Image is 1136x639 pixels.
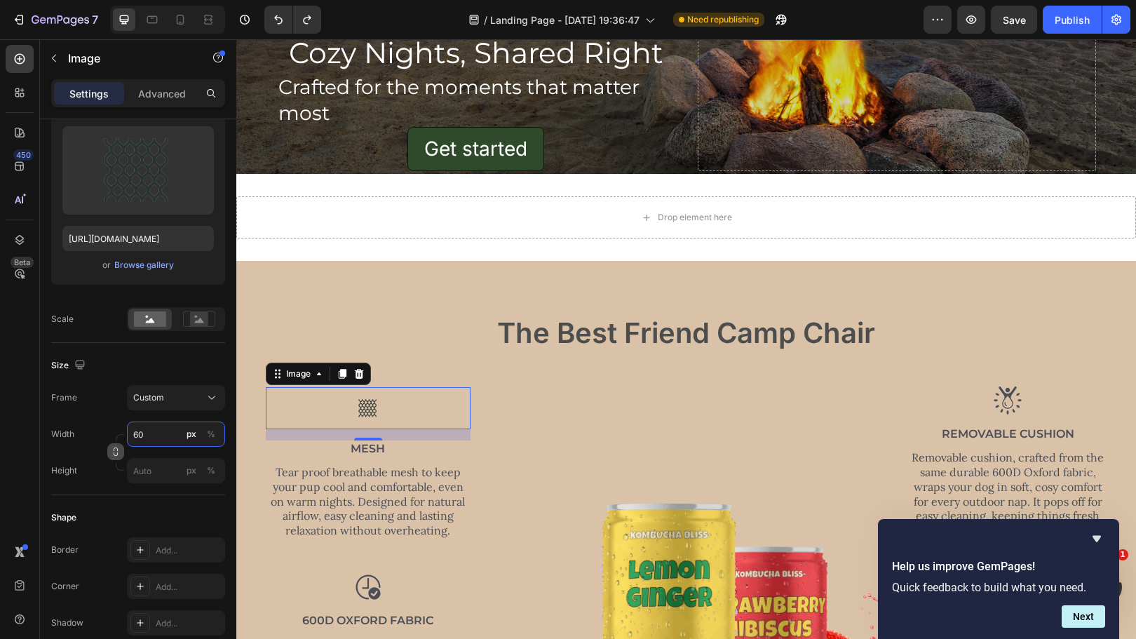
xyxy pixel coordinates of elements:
[127,422,225,447] input: px%
[187,428,196,440] div: px
[68,50,187,67] p: Image
[1088,530,1105,547] button: Hide survey
[51,391,77,404] label: Frame
[51,544,79,556] div: Border
[69,86,109,101] p: Settings
[892,558,1105,575] h2: Help us improve GemPages!
[51,580,79,593] div: Corner
[1055,13,1090,27] div: Publish
[41,34,439,88] h2: Crafted for the moments that matter most
[171,88,308,132] button: Get started
[118,534,146,562] img: gempages_432750572815254551-163837e5-d7e0-46db-8c52-9edff1b5ae13.svg
[484,13,487,27] span: /
[1117,549,1128,560] span: 1
[757,592,785,620] img: gempages_432750572815254551-8a37c995-47f6-463d-88ce-f7612458e805.svg
[1003,14,1026,26] span: Save
[51,428,74,440] label: Width
[892,530,1105,628] div: Help us improve GemPages!
[111,348,153,390] img: gempages_584666059085185908-3a442f8d-369f-47fe-87fe-8b02fae9fcef.svg
[207,464,215,477] div: %
[892,581,1105,594] p: Quick feedback to build what you need.
[13,149,34,161] div: 450
[6,6,104,34] button: 7
[183,462,200,479] button: %
[62,226,214,251] input: https://example.com/image.jpg
[421,173,496,184] div: Drop element here
[156,581,222,593] div: Add...
[490,13,640,27] span: Landing Page - [DATE] 19:36:47
[31,426,234,499] p: Tear proof breathable mesh to keep your pup cool and comfortable, even on warm nights. Designed f...
[757,347,785,375] img: gempages_432750572815254551-1dc7ab17-a9f3-48e4-b97c-ab7fc9bcc5fe.svg
[11,257,34,268] div: Beta
[156,544,222,557] div: Add...
[51,617,83,629] div: Shadow
[674,388,870,403] p: Removable Cushion
[114,259,174,271] div: Browse gallery
[991,6,1037,34] button: Save
[236,39,1136,639] iframe: Design area
[127,458,225,483] input: px%
[207,428,215,440] div: %
[264,6,321,34] div: Undo/Redo
[31,403,234,417] p: mesh
[102,257,111,274] span: or
[1062,605,1105,628] button: Next question
[31,574,234,589] p: 600D Oxford fabric
[51,464,77,477] label: Height
[133,391,164,404] span: Custom
[47,328,77,341] div: Image
[687,13,759,26] span: Need republishing
[51,313,74,325] div: Scale
[203,426,219,443] button: px
[188,96,291,123] div: Get started
[1043,6,1102,34] button: Publish
[92,11,98,28] p: 7
[62,126,214,215] img: preview-image
[127,385,225,410] button: Custom
[114,258,175,272] button: Browse gallery
[183,426,200,443] button: %
[187,464,196,477] div: px
[51,356,88,375] div: Size
[29,274,871,314] h2: The Best Friend Camp Chair
[203,462,219,479] button: px
[51,511,76,524] div: Shape
[156,617,222,630] div: Add...
[138,86,186,101] p: Advanced
[674,411,870,557] p: Removable cushion, crafted from the same durable 600D Oxford fabric, wraps your dog in soft, cosy...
